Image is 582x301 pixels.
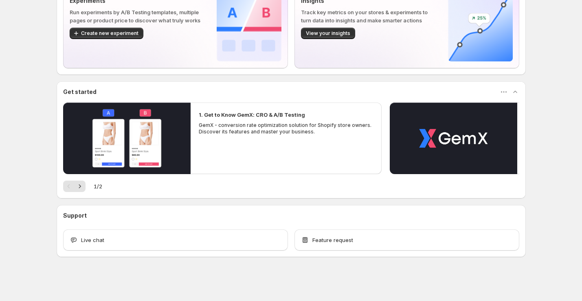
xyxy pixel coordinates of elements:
span: View your insights [306,30,350,37]
span: Feature request [312,236,353,244]
h2: 1. Get to Know GemX: CRO & A/B Testing [199,111,305,119]
button: Create new experiment [70,28,143,39]
nav: Pagination [63,181,86,192]
h3: Support [63,212,87,220]
button: View your insights [301,28,355,39]
span: Live chat [81,236,104,244]
button: Play video [390,103,517,174]
button: Play video [63,103,191,174]
p: GemX - conversion rate optimization solution for Shopify store owners. Discover its features and ... [199,122,374,135]
button: Next [74,181,86,192]
span: 1 / 2 [94,182,102,190]
p: Run experiments by A/B Testing templates, multiple pages or product price to discover what truly ... [70,8,204,24]
h3: Get started [63,88,97,96]
p: Track key metrics on your stores & experiments to turn data into insights and make smarter actions [301,8,435,24]
span: Create new experiment [81,30,138,37]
